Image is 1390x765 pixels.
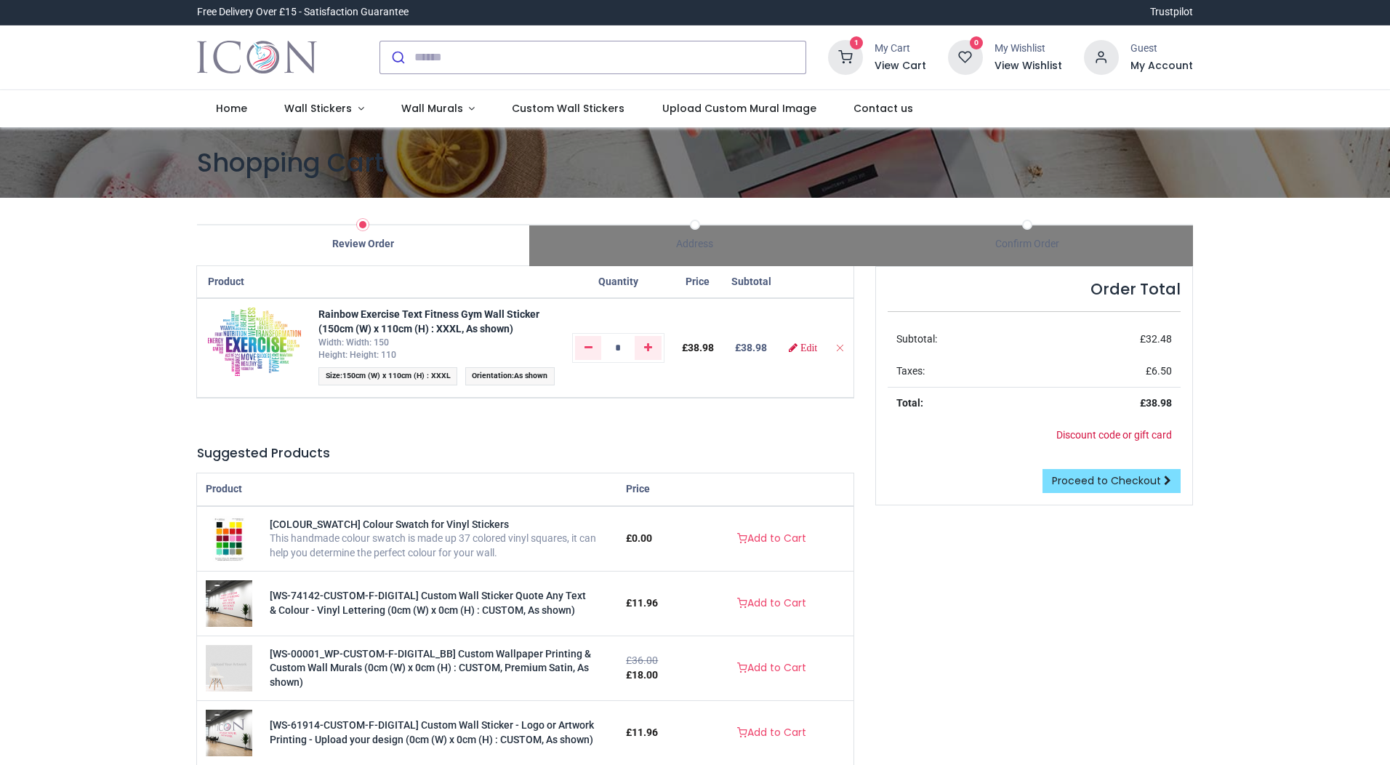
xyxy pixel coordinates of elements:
[197,37,317,78] img: Icon Wall Stickers
[270,518,509,530] a: [COLOUR_SWATCH] Colour Swatch for Vinyl Stickers
[270,648,591,688] a: [WS-00001_WP-CUSTOM-F-DIGITAL_BB] Custom Wallpaper Printing & Custom Wall Murals (0cm (W) x 0cm (...
[617,473,689,506] th: Price
[206,645,252,692] img: [WS-00001_WP-CUSTOM-F-DIGITAL_BB] Custom Wallpaper Printing & Custom Wall Murals (0cm (W) x 0cm (...
[197,37,317,78] a: Logo of Icon Wall Stickers
[270,532,608,560] div: This handmade colour swatch is made up 37 colored vinyl squares, it can help you determine the pe...
[888,356,1046,388] td: Taxes:
[632,669,658,681] span: 18.00
[1140,397,1172,409] strong: £
[1146,397,1172,409] span: 38.98
[318,367,457,385] span: :
[626,597,658,609] span: £
[662,101,816,116] span: Upload Custom Mural Image
[197,145,1193,180] h1: Shopping Cart
[270,719,594,745] a: [WS-61914-CUSTOM-F-DIGITAL] Custom Wall Sticker - Logo or Artwork Printing - Upload your design (...
[206,580,252,627] img: [WS-74142-CUSTOM-F-DIGITAL] Custom Wall Sticker Quote Any Text & Colour - Vinyl Lettering (0cm (W...
[741,342,767,353] span: 38.98
[206,710,252,756] img: [WS-61914-CUSTOM-F-DIGITAL] Custom Wall Sticker - Logo or Artwork Printing - Upload your design (...
[789,343,817,353] a: Edit
[598,276,638,287] span: Quantity
[875,59,926,73] a: View Cart
[1146,333,1172,345] span: 32.48
[853,101,913,116] span: Contact us
[635,336,662,359] a: Add one
[970,36,984,50] sup: 0
[728,721,816,745] a: Add to Cart
[472,371,512,380] span: Orientation
[284,101,352,116] span: Wall Stickers
[380,41,414,73] button: Submit
[1150,5,1193,20] a: Trustpilot
[632,726,658,738] span: 11.96
[512,101,624,116] span: Custom Wall Stickers
[626,532,652,544] span: £
[265,90,382,128] a: Wall Stickers
[401,101,463,116] span: Wall Murals
[342,371,451,380] span: 150cm (W) x 110cm (H) : XXXL
[673,266,723,299] th: Price
[896,397,923,409] strong: Total:
[197,5,409,20] div: Free Delivery Over £15 - Satisfaction Guarantee
[270,590,586,616] a: [WS-74142-CUSTOM-F-DIGITAL] Custom Wall Sticker Quote Any Text & Colour - Vinyl Lettering (0cm (W...
[1146,365,1172,377] span: £
[888,279,1181,300] h4: Order Total
[682,342,714,353] span: £
[800,343,817,353] span: Edit
[514,371,547,380] span: As shown
[850,36,864,50] sup: 1
[465,367,555,385] span: :
[1052,473,1161,488] span: Proceed to Checkout
[728,656,816,681] a: Add to Cart
[861,237,1193,252] div: Confirm Order
[1056,429,1172,441] a: Discount code or gift card
[1130,41,1193,56] div: Guest
[1140,333,1172,345] span: £
[735,342,767,353] b: £
[1152,365,1172,377] span: 6.50
[212,516,246,562] img: [COLOUR_SWATCH] Colour Swatch for Vinyl Stickers
[835,342,845,353] a: Remove from cart
[626,669,658,681] span: £
[212,532,246,544] a: [COLOUR_SWATCH] Colour Swatch for Vinyl Stickers
[206,662,252,673] a: [WS-00001_WP-CUSTOM-F-DIGITAL_BB] Custom Wallpaper Printing & Custom Wall Murals (0cm (W) x 0cm (...
[995,59,1062,73] a: View Wishlist
[382,90,494,128] a: Wall Murals
[206,597,252,609] a: [WS-74142-CUSTOM-F-DIGITAL] Custom Wall Sticker Quote Any Text & Colour - Vinyl Lettering (0cm (W...
[728,591,816,616] a: Add to Cart
[326,371,340,380] span: Size
[529,237,861,252] div: Address
[723,266,780,299] th: Subtotal
[318,308,539,335] a: Rainbow Exercise Text Fitness Gym Wall Sticker (150cm (W) x 110cm (H) : XXXL, As shown)
[888,324,1046,356] td: Subtotal:
[626,654,658,666] del: £
[1042,469,1181,494] a: Proceed to Checkout
[626,726,658,738] span: £
[688,342,714,353] span: 38.98
[216,101,247,116] span: Home
[318,350,396,360] span: Height: Height: 110
[318,337,389,348] span: Width: Width: 150
[728,526,816,551] a: Add to Cart
[197,473,617,506] th: Product
[875,41,926,56] div: My Cart
[948,50,983,62] a: 0
[197,444,853,462] h5: Suggested Products
[197,237,529,252] div: Review Order
[206,726,252,738] a: [WS-61914-CUSTOM-F-DIGITAL] Custom Wall Sticker - Logo or Artwork Printing - Upload your design (...
[995,41,1062,56] div: My Wishlist
[828,50,863,62] a: 1
[575,336,602,359] a: Remove one
[1130,59,1193,73] a: My Account
[632,532,652,544] span: 0.00
[197,266,310,299] th: Product
[208,308,301,376] img: +ZPHslAAAABklEQVQDAFGUKG7InvFwAAAAAElFTkSuQmCC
